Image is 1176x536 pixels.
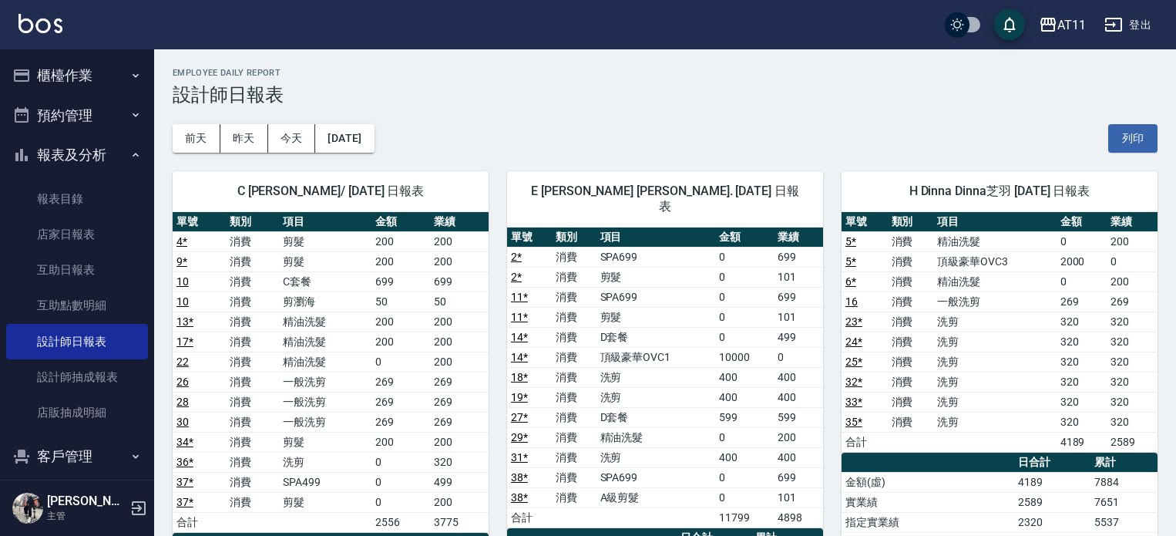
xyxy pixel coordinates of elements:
[12,493,43,524] img: Person
[1107,332,1158,352] td: 320
[430,271,489,292] td: 699
[371,432,430,452] td: 200
[430,492,489,512] td: 200
[371,352,430,372] td: 0
[1107,432,1158,452] td: 2589
[371,472,430,492] td: 0
[1014,492,1090,512] td: 2589
[279,212,371,232] th: 項目
[226,312,279,332] td: 消費
[226,251,279,271] td: 消費
[1107,271,1158,292] td: 200
[933,312,1057,332] td: 洗剪
[507,228,552,248] th: 單號
[774,287,823,307] td: 699
[596,307,716,327] td: 剪髮
[552,307,596,327] td: 消費
[842,472,1014,492] td: 金額(虛)
[1107,212,1158,232] th: 業績
[842,212,888,232] th: 單號
[933,212,1057,232] th: 項目
[552,228,596,248] th: 類別
[226,372,279,392] td: 消費
[842,212,1158,453] table: a dense table
[774,387,823,407] td: 400
[507,228,823,528] table: a dense table
[1107,231,1158,251] td: 200
[552,367,596,387] td: 消費
[888,271,934,292] td: 消費
[1057,372,1107,392] td: 320
[279,332,371,352] td: 精油洗髮
[279,292,371,312] td: 剪瀏海
[430,231,489,251] td: 200
[47,494,126,509] h5: [PERSON_NAME].
[1090,512,1158,532] td: 5537
[552,407,596,427] td: 消費
[226,492,279,512] td: 消費
[596,228,716,248] th: 項目
[176,416,189,428] a: 30
[774,347,823,367] td: 0
[6,135,148,175] button: 報表及分析
[1033,9,1092,41] button: AT11
[6,359,148,395] a: 設計師抽成報表
[933,412,1057,432] td: 洗剪
[552,247,596,267] td: 消費
[173,512,226,532] td: 合計
[552,467,596,487] td: 消費
[715,387,774,407] td: 400
[715,507,774,528] td: 11799
[596,467,716,487] td: SPA699
[176,376,189,388] a: 26
[6,181,148,217] a: 報表目錄
[774,327,823,347] td: 499
[715,307,774,327] td: 0
[715,247,774,267] td: 0
[371,512,430,532] td: 2556
[226,392,279,412] td: 消費
[715,487,774,507] td: 0
[888,332,934,352] td: 消費
[888,352,934,372] td: 消費
[1057,432,1107,452] td: 4189
[430,392,489,412] td: 269
[1107,251,1158,271] td: 0
[430,452,489,472] td: 320
[715,228,774,248] th: 金額
[774,447,823,467] td: 400
[279,492,371,512] td: 剪髮
[371,292,430,312] td: 50
[715,447,774,467] td: 400
[6,217,148,252] a: 店家日報表
[933,292,1057,312] td: 一般洗剪
[226,332,279,352] td: 消費
[596,367,716,387] td: 洗剪
[430,312,489,332] td: 200
[933,332,1057,352] td: 洗剪
[1057,312,1107,332] td: 320
[552,427,596,447] td: 消費
[1057,15,1086,35] div: AT11
[933,352,1057,372] td: 洗剪
[279,372,371,392] td: 一般洗剪
[430,332,489,352] td: 200
[1108,124,1158,153] button: 列印
[226,412,279,432] td: 消費
[191,184,470,199] span: C [PERSON_NAME]/ [DATE] 日報表
[933,251,1057,271] td: 頂級豪華OVC3
[1057,231,1107,251] td: 0
[226,432,279,452] td: 消費
[371,251,430,271] td: 200
[842,492,1014,512] td: 實業績
[774,228,823,248] th: 業績
[888,251,934,271] td: 消費
[715,267,774,287] td: 0
[47,509,126,523] p: 主管
[888,372,934,392] td: 消費
[845,295,858,308] a: 16
[715,407,774,427] td: 599
[1014,453,1090,473] th: 日合計
[430,432,489,452] td: 200
[552,287,596,307] td: 消費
